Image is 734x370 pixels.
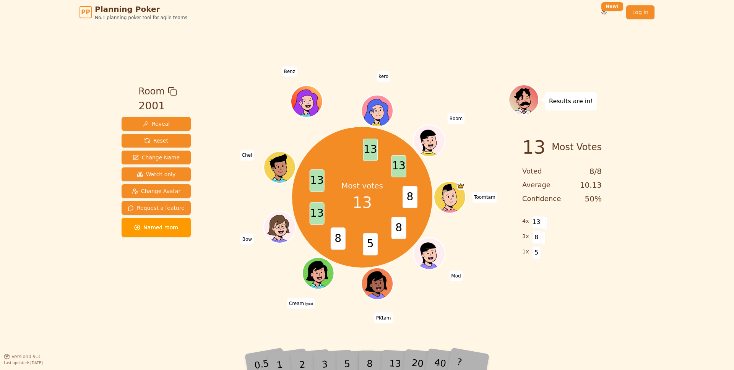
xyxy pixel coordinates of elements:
span: Room [138,84,164,98]
span: Click to change your name [449,271,463,281]
span: 8 [331,227,346,250]
span: 8 [391,217,406,239]
span: Click to change your name [282,66,297,76]
button: Named room [122,218,191,237]
button: Watch only [122,167,191,181]
span: Click to change your name [240,234,254,245]
div: 2001 [138,98,177,114]
span: Toomtam is the host [457,182,465,190]
span: 13 [522,138,546,156]
span: Watch only [137,170,176,178]
span: Click to change your name [377,71,390,82]
span: Click to change your name [287,298,315,308]
span: PP [81,8,90,17]
span: Click to change your name [374,313,393,323]
span: Change Avatar [132,187,181,195]
span: Average [522,180,550,190]
button: Reveal [122,117,191,131]
a: Log in [626,5,654,19]
span: 13 [532,216,541,229]
span: Click to change your name [448,113,465,124]
button: Reset [122,134,191,148]
span: Last updated: [DATE] [4,361,43,365]
span: 4 x [522,217,529,226]
span: 10.13 [580,180,602,190]
span: Click to change your name [240,150,255,161]
span: 5 [532,246,541,259]
p: Results are in! [549,96,593,107]
span: Reveal [143,120,170,128]
span: Version 0.9.3 [11,354,40,360]
span: 8 [403,186,417,209]
span: 5 [363,233,378,256]
button: Change Avatar [122,184,191,198]
span: Confidence [522,193,561,204]
span: 1 x [522,248,529,256]
button: Request a feature [122,201,191,215]
span: 8 / 8 [589,166,602,177]
button: Change Name [122,151,191,164]
span: (you) [304,302,313,305]
span: Reset [144,137,168,144]
p: Most votes [341,180,383,191]
span: Change Name [133,154,180,161]
span: 13 [310,203,325,225]
span: 50 % [585,193,602,204]
button: New! [597,5,611,19]
span: Voted [522,166,542,177]
a: PPPlanning PokerNo.1 planning poker tool for agile teams [80,4,187,21]
span: 3 x [522,232,529,241]
button: Version0.9.3 [4,354,40,360]
span: Request a feature [128,204,185,212]
span: 8 [532,231,541,244]
span: Click to change your name [472,192,497,203]
span: Most Votes [552,138,602,156]
span: 13 [391,155,406,178]
span: Named room [134,224,178,231]
span: 13 [310,170,325,192]
button: Click to change your avatar [304,258,333,288]
span: 13 [363,139,378,161]
span: No.1 planning poker tool for agile teams [95,15,187,21]
span: 13 [352,191,372,214]
span: Planning Poker [95,4,187,15]
div: New! [601,2,623,11]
